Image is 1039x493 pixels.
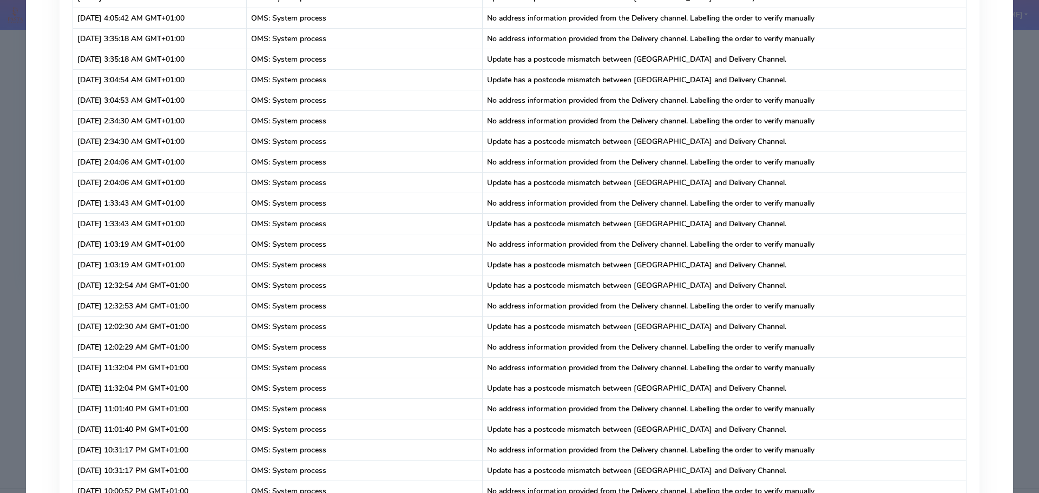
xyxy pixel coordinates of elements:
td: OMS: System process [247,8,483,28]
td: OMS: System process [247,110,483,131]
td: Update has a postcode mismatch between [GEOGRAPHIC_DATA] and Delivery Channel. [483,172,966,193]
td: [DATE] 3:35:18 AM GMT+01:00 [73,28,247,49]
td: OMS: System process [247,69,483,90]
td: No address information provided from the Delivery channel. Labelling the order to verify manually [483,152,966,172]
td: [DATE] 4:05:42 AM GMT+01:00 [73,8,247,28]
td: Update has a postcode mismatch between [GEOGRAPHIC_DATA] and Delivery Channel. [483,460,966,481]
td: Update has a postcode mismatch between [GEOGRAPHIC_DATA] and Delivery Channel. [483,419,966,439]
td: OMS: System process [247,49,483,69]
td: OMS: System process [247,172,483,193]
td: No address information provided from the Delivery channel. Labelling the order to verify manually [483,234,966,254]
td: [DATE] 11:01:40 PM GMT+01:00 [73,398,247,419]
td: [DATE] 2:34:30 AM GMT+01:00 [73,131,247,152]
td: Update has a postcode mismatch between [GEOGRAPHIC_DATA] and Delivery Channel. [483,69,966,90]
td: OMS: System process [247,460,483,481]
td: [DATE] 1:33:43 AM GMT+01:00 [73,213,247,234]
td: Update has a postcode mismatch between [GEOGRAPHIC_DATA] and Delivery Channel. [483,131,966,152]
td: [DATE] 11:32:04 PM GMT+01:00 [73,378,247,398]
td: No address information provided from the Delivery channel. Labelling the order to verify manually [483,295,966,316]
td: No address information provided from the Delivery channel. Labelling the order to verify manually [483,398,966,419]
td: Update has a postcode mismatch between [GEOGRAPHIC_DATA] and Delivery Channel. [483,49,966,69]
td: No address information provided from the Delivery channel. Labelling the order to verify manually [483,90,966,110]
td: Update has a postcode mismatch between [GEOGRAPHIC_DATA] and Delivery Channel. [483,254,966,275]
td: OMS: System process [247,378,483,398]
td: OMS: System process [247,234,483,254]
td: Update has a postcode mismatch between [GEOGRAPHIC_DATA] and Delivery Channel. [483,275,966,295]
td: OMS: System process [247,337,483,357]
td: OMS: System process [247,152,483,172]
td: No address information provided from the Delivery channel. Labelling the order to verify manually [483,110,966,131]
td: [DATE] 10:31:17 PM GMT+01:00 [73,460,247,481]
td: No address information provided from the Delivery channel. Labelling the order to verify manually [483,193,966,213]
td: Update has a postcode mismatch between [GEOGRAPHIC_DATA] and Delivery Channel. [483,316,966,337]
td: [DATE] 3:35:18 AM GMT+01:00 [73,49,247,69]
td: No address information provided from the Delivery channel. Labelling the order to verify manually [483,8,966,28]
td: [DATE] 1:03:19 AM GMT+01:00 [73,234,247,254]
td: [DATE] 10:31:17 PM GMT+01:00 [73,439,247,460]
td: [DATE] 2:04:06 AM GMT+01:00 [73,172,247,193]
td: OMS: System process [247,275,483,295]
td: OMS: System process [247,28,483,49]
td: OMS: System process [247,316,483,337]
td: [DATE] 2:34:30 AM GMT+01:00 [73,110,247,131]
td: No address information provided from the Delivery channel. Labelling the order to verify manually [483,357,966,378]
td: [DATE] 11:32:04 PM GMT+01:00 [73,357,247,378]
td: [DATE] 3:04:53 AM GMT+01:00 [73,90,247,110]
td: OMS: System process [247,398,483,419]
td: OMS: System process [247,419,483,439]
td: OMS: System process [247,439,483,460]
td: No address information provided from the Delivery channel. Labelling the order to verify manually [483,439,966,460]
td: Update has a postcode mismatch between [GEOGRAPHIC_DATA] and Delivery Channel. [483,378,966,398]
td: [DATE] 12:02:29 AM GMT+01:00 [73,337,247,357]
td: Update has a postcode mismatch between [GEOGRAPHIC_DATA] and Delivery Channel. [483,213,966,234]
td: OMS: System process [247,193,483,213]
td: [DATE] 12:02:30 AM GMT+01:00 [73,316,247,337]
td: No address information provided from the Delivery channel. Labelling the order to verify manually [483,28,966,49]
td: OMS: System process [247,357,483,378]
td: [DATE] 11:01:40 PM GMT+01:00 [73,419,247,439]
td: OMS: System process [247,254,483,275]
td: [DATE] 1:33:43 AM GMT+01:00 [73,193,247,213]
td: OMS: System process [247,213,483,234]
td: [DATE] 2:04:06 AM GMT+01:00 [73,152,247,172]
td: [DATE] 12:32:54 AM GMT+01:00 [73,275,247,295]
td: [DATE] 12:32:53 AM GMT+01:00 [73,295,247,316]
td: OMS: System process [247,295,483,316]
td: OMS: System process [247,131,483,152]
td: [DATE] 3:04:54 AM GMT+01:00 [73,69,247,90]
td: [DATE] 1:03:19 AM GMT+01:00 [73,254,247,275]
td: OMS: System process [247,90,483,110]
td: No address information provided from the Delivery channel. Labelling the order to verify manually [483,337,966,357]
